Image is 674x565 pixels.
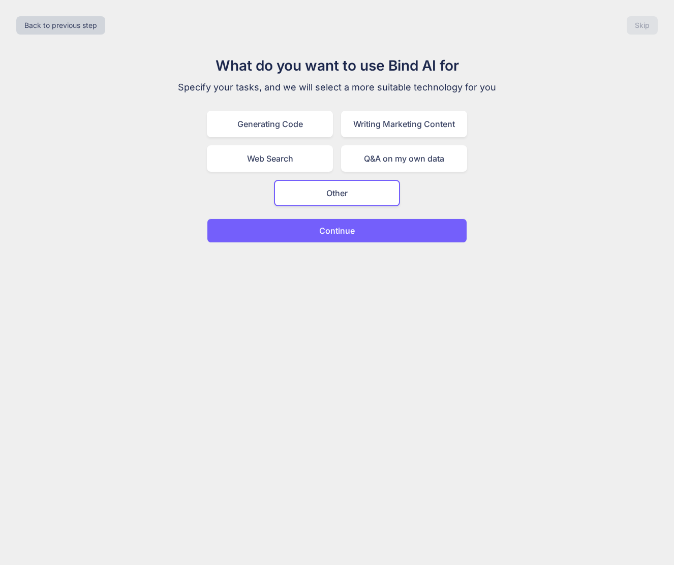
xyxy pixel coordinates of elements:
div: Other [274,180,400,206]
div: Writing Marketing Content [341,111,467,137]
p: Continue [319,225,355,237]
button: Continue [207,218,467,243]
button: Skip [627,16,658,35]
button: Back to previous step [16,16,105,35]
h1: What do you want to use Bind AI for [166,55,508,76]
div: Generating Code [207,111,333,137]
div: Web Search [207,145,333,172]
p: Specify your tasks, and we will select a more suitable technology for you [166,80,508,95]
div: Q&A on my own data [341,145,467,172]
